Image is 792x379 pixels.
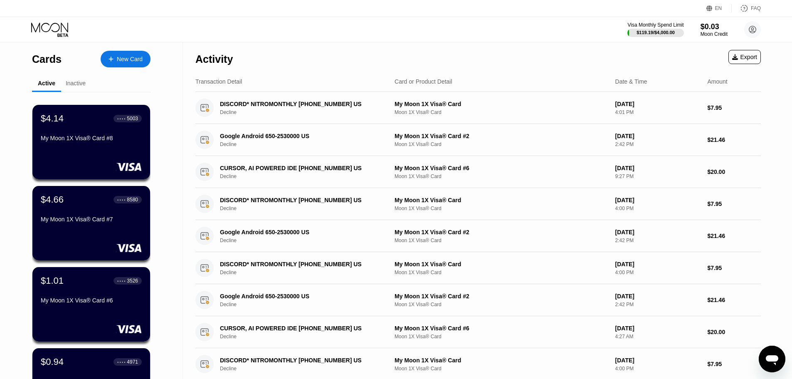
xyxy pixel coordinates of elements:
[395,261,609,268] div: My Moon 1X Visa® Card
[117,198,126,201] div: ● ● ● ●
[627,22,683,28] div: Visa Monthly Spend Limit
[707,78,727,85] div: Amount
[615,229,701,235] div: [DATE]
[220,173,393,179] div: Decline
[220,101,381,107] div: DISCORD* NITROMONTHLY [PHONE_NUMBER] US
[395,101,609,107] div: My Moon 1X Visa® Card
[615,206,701,211] div: 4:00 PM
[127,359,138,365] div: 4971
[195,53,233,65] div: Activity
[615,133,701,139] div: [DATE]
[220,133,381,139] div: Google Android 650-2530000 US
[395,325,609,332] div: My Moon 1X Visa® Card #6
[615,293,701,300] div: [DATE]
[195,284,761,316] div: Google Android 650-2530000 USDeclineMy Moon 1X Visa® Card #2Moon 1X Visa® Card[DATE]2:42 PM$21.46
[66,80,86,87] div: Inactive
[707,201,761,207] div: $7.95
[395,133,609,139] div: My Moon 1X Visa® Card #2
[615,173,701,179] div: 9:27 PM
[195,188,761,220] div: DISCORD* NITROMONTHLY [PHONE_NUMBER] USDeclineMy Moon 1X Visa® CardMoon 1X Visa® Card[DATE]4:00 P...
[220,293,381,300] div: Google Android 650-2530000 US
[195,156,761,188] div: CURSOR, AI POWERED IDE [PHONE_NUMBER] USDeclineMy Moon 1X Visa® Card #6Moon 1X Visa® Card[DATE]9:...
[127,116,138,121] div: 5003
[707,329,761,335] div: $20.00
[195,220,761,252] div: Google Android 650-2530000 USDeclineMy Moon 1X Visa® Card #2Moon 1X Visa® Card[DATE]2:42 PM$21.46
[707,297,761,303] div: $21.46
[615,238,701,243] div: 2:42 PM
[127,278,138,284] div: 3526
[395,302,609,307] div: Moon 1X Visa® Card
[627,22,683,37] div: Visa Monthly Spend Limit$119.19/$4,000.00
[615,366,701,372] div: 4:00 PM
[195,92,761,124] div: DISCORD* NITROMONTHLY [PHONE_NUMBER] USDeclineMy Moon 1X Visa® CardMoon 1X Visa® Card[DATE]4:01 P...
[127,197,138,203] div: 8580
[220,165,381,171] div: CURSOR, AI POWERED IDE [PHONE_NUMBER] US
[195,316,761,348] div: CURSOR, AI POWERED IDE [PHONE_NUMBER] USDeclineMy Moon 1X Visa® Card #6Moon 1X Visa® Card[DATE]4:...
[395,206,609,211] div: Moon 1X Visa® Card
[615,302,701,307] div: 2:42 PM
[615,101,701,107] div: [DATE]
[32,53,62,65] div: Cards
[395,78,452,85] div: Card or Product Detail
[395,141,609,147] div: Moon 1X Visa® Card
[395,109,609,115] div: Moon 1X Visa® Card
[732,54,757,60] div: Export
[395,366,609,372] div: Moon 1X Visa® Card
[707,233,761,239] div: $21.46
[220,261,381,268] div: DISCORD* NITROMONTHLY [PHONE_NUMBER] US
[41,216,142,223] div: My Moon 1X Visa® Card #7
[707,361,761,367] div: $7.95
[615,141,701,147] div: 2:42 PM
[195,124,761,156] div: Google Android 650-2530000 USDeclineMy Moon 1X Visa® Card #2Moon 1X Visa® Card[DATE]2:42 PM$21.46
[728,50,761,64] div: Export
[32,186,150,260] div: $4.66● ● ● ●8580My Moon 1X Visa® Card #7
[220,238,393,243] div: Decline
[41,194,64,205] div: $4.66
[701,31,728,37] div: Moon Credit
[395,229,609,235] div: My Moon 1X Visa® Card #2
[101,51,151,67] div: New Card
[615,165,701,171] div: [DATE]
[38,80,55,87] div: Active
[220,206,393,211] div: Decline
[220,366,393,372] div: Decline
[117,56,143,63] div: New Card
[615,357,701,364] div: [DATE]
[395,293,609,300] div: My Moon 1X Visa® Card #2
[117,280,126,282] div: ● ● ● ●
[41,135,142,141] div: My Moon 1X Visa® Card #8
[707,104,761,111] div: $7.95
[395,270,609,275] div: Moon 1X Visa® Card
[117,361,126,363] div: ● ● ● ●
[615,325,701,332] div: [DATE]
[117,117,126,120] div: ● ● ● ●
[701,22,728,37] div: $0.03Moon Credit
[220,302,393,307] div: Decline
[701,22,728,31] div: $0.03
[707,265,761,271] div: $7.95
[615,109,701,115] div: 4:01 PM
[707,136,761,143] div: $21.46
[732,4,761,12] div: FAQ
[220,109,393,115] div: Decline
[395,197,609,203] div: My Moon 1X Visa® Card
[615,261,701,268] div: [DATE]
[41,357,64,367] div: $0.94
[615,78,647,85] div: Date & Time
[395,357,609,364] div: My Moon 1X Visa® Card
[395,165,609,171] div: My Moon 1X Visa® Card #6
[220,270,393,275] div: Decline
[715,5,722,11] div: EN
[220,197,381,203] div: DISCORD* NITROMONTHLY [PHONE_NUMBER] US
[195,78,242,85] div: Transaction Detail
[395,173,609,179] div: Moon 1X Visa® Card
[220,229,381,235] div: Google Android 650-2530000 US
[220,141,393,147] div: Decline
[32,267,150,342] div: $1.01● ● ● ●3526My Moon 1X Visa® Card #6
[395,238,609,243] div: Moon 1X Visa® Card
[615,270,701,275] div: 4:00 PM
[395,334,609,339] div: Moon 1X Visa® Card
[220,325,381,332] div: CURSOR, AI POWERED IDE [PHONE_NUMBER] US
[41,275,64,286] div: $1.01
